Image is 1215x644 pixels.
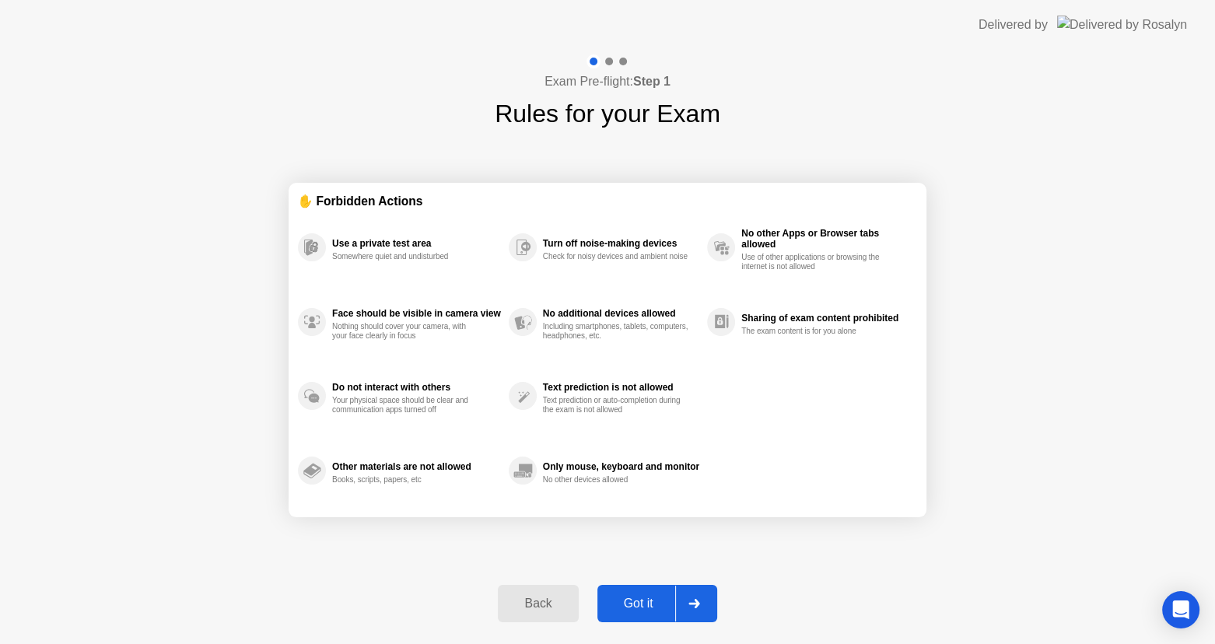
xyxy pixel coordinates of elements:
[543,252,690,261] div: Check for noisy devices and ambient noise
[543,461,699,472] div: Only mouse, keyboard and monitor
[741,313,909,324] div: Sharing of exam content prohibited
[543,322,690,341] div: Including smartphones, tablets, computers, headphones, etc.
[502,597,573,611] div: Back
[741,253,888,271] div: Use of other applications or browsing the internet is not allowed
[298,192,917,210] div: ✋ Forbidden Actions
[332,238,501,249] div: Use a private test area
[332,461,501,472] div: Other materials are not allowed
[544,72,671,91] h4: Exam Pre-flight:
[332,475,479,485] div: Books, scripts, papers, etc
[741,327,888,336] div: The exam content is for you alone
[1162,591,1199,628] div: Open Intercom Messenger
[602,597,675,611] div: Got it
[543,396,690,415] div: Text prediction or auto-completion during the exam is not allowed
[332,382,501,393] div: Do not interact with others
[332,396,479,415] div: Your physical space should be clear and communication apps turned off
[332,308,501,319] div: Face should be visible in camera view
[543,238,699,249] div: Turn off noise-making devices
[495,95,720,132] h1: Rules for your Exam
[498,585,578,622] button: Back
[741,228,909,250] div: No other Apps or Browser tabs allowed
[543,308,699,319] div: No additional devices allowed
[543,382,699,393] div: Text prediction is not allowed
[1057,16,1187,33] img: Delivered by Rosalyn
[543,475,690,485] div: No other devices allowed
[597,585,717,622] button: Got it
[332,322,479,341] div: Nothing should cover your camera, with your face clearly in focus
[332,252,479,261] div: Somewhere quiet and undisturbed
[979,16,1048,34] div: Delivered by
[633,75,671,88] b: Step 1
